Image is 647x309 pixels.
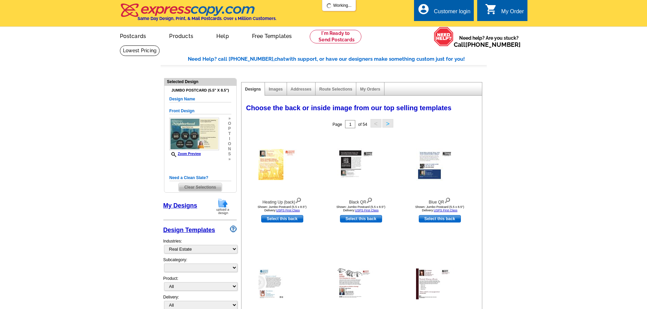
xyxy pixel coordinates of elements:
[416,149,464,181] img: Blue QR
[120,8,276,21] a: Same Day Design, Print, & Mail Postcards. Over 1 Million Customers.
[337,149,385,181] img: Black QR
[230,226,237,232] img: design-wizard-help-icon.png
[188,55,487,63] div: Need Help? call [PHONE_NUMBER], with support, or have our designers make something custom just fo...
[169,175,231,181] h5: Need a Clean Slate?
[228,152,231,157] span: s
[358,122,367,127] span: of 54
[291,87,311,92] a: Addresses
[434,209,457,212] a: USPS First Class
[419,215,461,223] a: use this design
[205,27,240,43] a: Help
[366,196,373,204] img: view design details
[138,16,276,21] h4: Same Day Design, Print, & Mail Postcards. Over 1 Million Customers.
[246,104,452,112] span: Choose the back or inside image from our top selling templates
[241,27,303,43] a: Free Templates
[319,87,352,92] a: Route Selections
[228,126,231,131] span: p
[444,196,451,204] img: view design details
[269,87,283,92] a: Images
[169,96,231,102] h5: Design Name
[276,209,300,212] a: USPS First Class
[169,152,201,156] a: Zoom Preview
[434,27,454,46] img: help
[245,87,261,92] a: Designs
[169,88,231,93] h4: Jumbo Postcard (5.5" x 8.5")
[228,121,231,126] span: o
[228,141,231,147] span: o
[163,202,197,209] a: My Designs
[163,275,237,294] div: Product:
[228,136,231,141] span: i
[245,205,320,212] div: Shown: Jumbo Postcard (5.5 x 8.5") Delivery:
[326,3,332,8] img: loading...
[245,196,320,205] div: Heating Up (back)
[465,41,521,48] a: [PHONE_NUMBER]
[179,183,222,191] span: Clear Selections
[163,227,215,233] a: Design Templates
[337,268,385,300] img: Just Listed Hand Drawn Back
[163,235,237,257] div: Industries:
[340,215,382,223] a: use this design
[261,215,303,223] a: use this design
[109,27,157,43] a: Postcards
[416,269,464,300] img: Just Listed Refined
[485,7,524,16] a: shopping_cart My Order
[501,8,524,18] div: My Order
[402,196,477,205] div: Blue QR
[382,119,393,128] button: >
[324,196,398,205] div: Black QR
[417,3,430,15] i: account_circle
[214,198,232,215] img: upload-design
[169,108,231,114] h5: Front Design
[228,157,231,162] span: »
[417,7,470,16] a: account_circle Customer login
[324,205,398,212] div: Shown: Jumbo Postcard (5.5 x 8.5") Delivery:
[485,3,497,15] i: shopping_cart
[274,56,285,62] span: chat
[163,257,237,275] div: Subcategory:
[454,35,524,48] span: Need help? Are you stuck?
[169,118,219,150] img: GENPJF_LatestNeighborhood_All.jpg
[295,196,302,204] img: view design details
[360,87,380,92] a: My Orders
[158,27,204,43] a: Products
[164,78,236,85] div: Selected Design
[454,41,521,48] span: Call
[402,205,477,212] div: Shown: Jumbo Postcard (5.5 x 8.5") Delivery:
[355,209,379,212] a: USPS First Class
[258,269,306,300] img: Recent Activity Back
[228,147,231,152] span: n
[228,116,231,121] span: »
[258,149,306,180] img: Heating Up (back)
[228,131,231,136] span: t
[371,119,381,128] button: <
[333,122,342,127] span: Page
[434,8,470,18] div: Customer login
